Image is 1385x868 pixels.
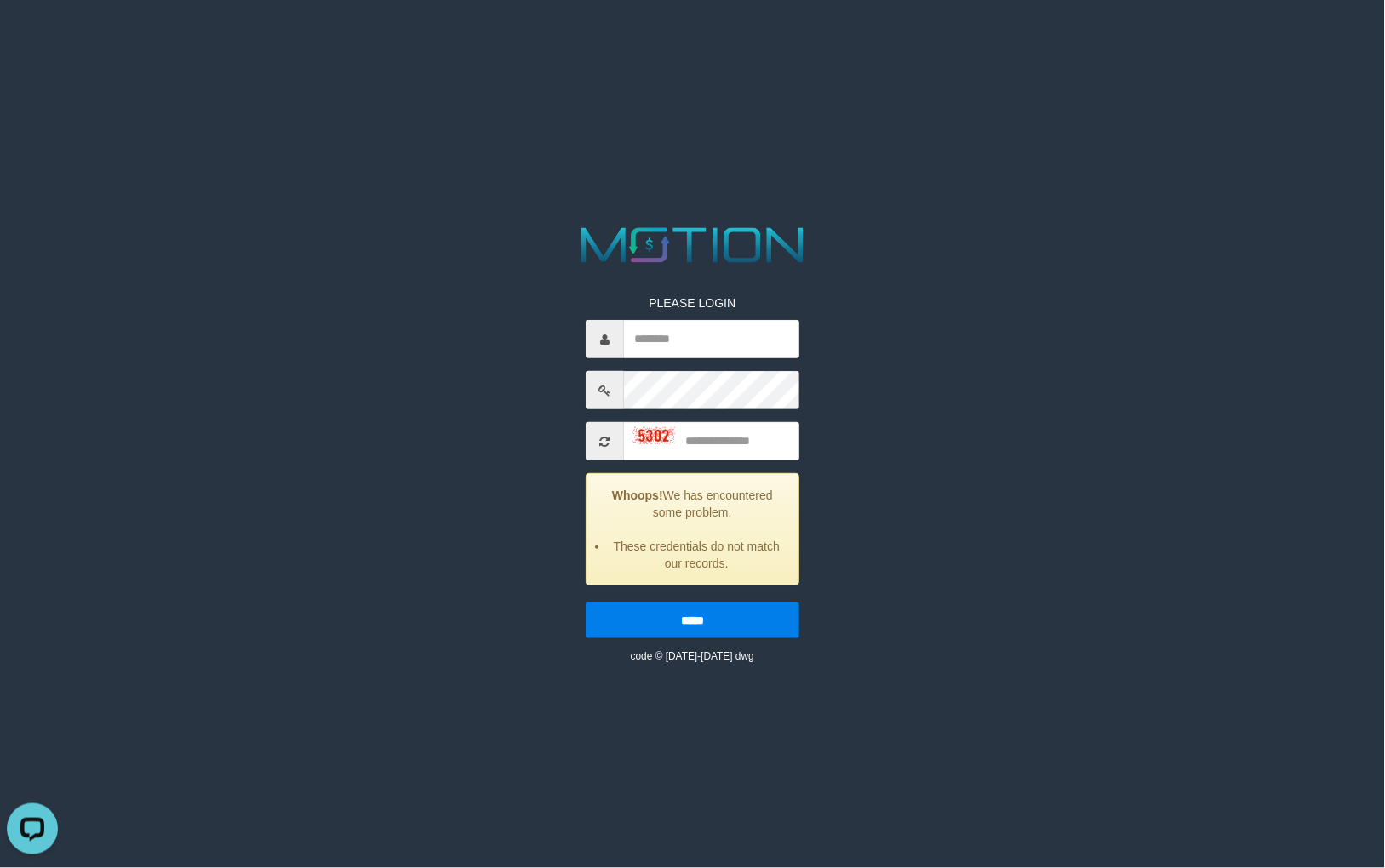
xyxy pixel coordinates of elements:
[586,294,799,311] p: PLEASE LOGIN
[631,650,754,662] small: code © [DATE]-[DATE] dwg
[7,7,58,58] button: Open LiveChat chat widget
[571,221,814,269] img: MOTION_logo.png
[632,427,675,444] img: captcha
[608,538,786,572] li: These credentials do not match our records.
[586,473,799,585] div: We has encountered some problem.
[612,488,663,502] strong: Whoops!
